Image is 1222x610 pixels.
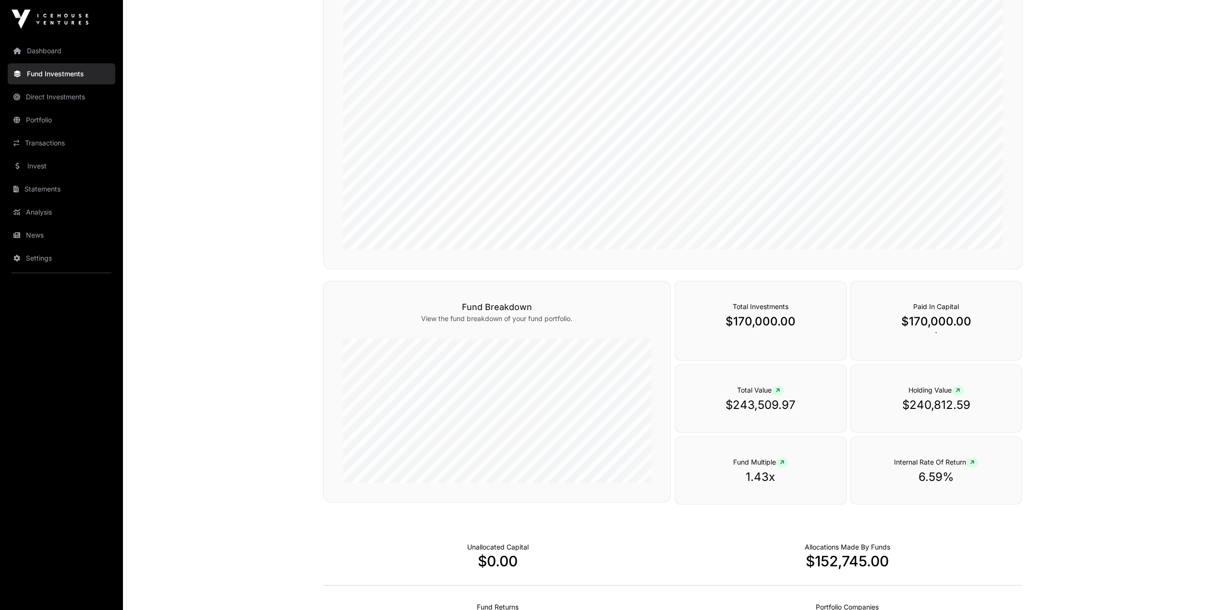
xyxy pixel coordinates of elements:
[343,314,651,323] p: View the fund breakdown of your fund portfolio.
[870,469,1003,485] p: 6.59%
[8,248,115,269] a: Settings
[694,397,827,413] p: $243,509.97
[8,63,115,84] a: Fund Investments
[8,179,115,200] a: Statements
[8,225,115,246] a: News
[870,314,1003,329] p: $170,000.00
[733,458,788,466] span: Fund Multiple
[343,300,651,314] h3: Fund Breakdown
[694,469,827,485] p: 1.43x
[805,542,890,552] p: Capital Deployed Into Companies
[850,281,1022,360] div: `
[694,314,827,329] p: $170,000.00
[8,155,115,177] a: Invest
[737,386,784,394] span: Total Value
[913,302,959,311] span: Paid In Capital
[673,552,1022,570] p: $152,745.00
[323,552,673,570] p: $0.00
[733,302,788,311] span: Total Investments
[8,86,115,108] a: Direct Investments
[8,40,115,61] a: Dashboard
[1174,564,1222,610] iframe: Chat Widget
[894,458,978,466] span: Internal Rate Of Return
[870,397,1003,413] p: $240,812.59
[8,109,115,131] a: Portfolio
[467,542,529,552] p: Cash not yet allocated
[8,132,115,154] a: Transactions
[908,386,964,394] span: Holding Value
[12,10,88,29] img: Icehouse Ventures Logo
[8,202,115,223] a: Analysis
